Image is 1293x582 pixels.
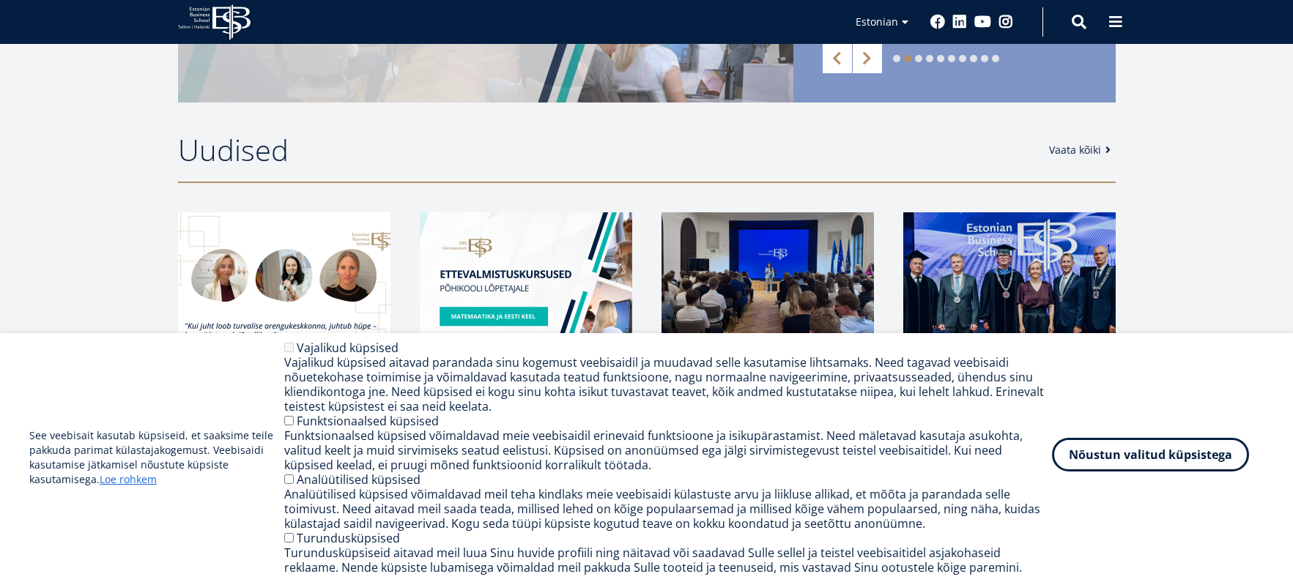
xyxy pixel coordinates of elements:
label: Turundusküpsised [297,530,400,546]
a: 4 [926,55,933,62]
a: 6 [948,55,955,62]
div: Analüütilised küpsised võimaldavad meil teha kindlaks meie veebisaidi külastuste arvu ja liikluse... [284,487,1052,531]
label: Vajalikud küpsised [297,340,399,356]
a: 9 [981,55,988,62]
a: 10 [992,55,999,62]
a: Loe rohkem [100,472,157,487]
a: Facebook [930,15,945,29]
a: Previous [823,44,852,73]
a: 7 [959,55,966,62]
a: 1 [893,55,900,62]
a: 8 [970,55,977,62]
a: 3 [915,55,922,62]
a: Linkedin [952,15,967,29]
div: Vajalikud küpsised aitavad parandada sinu kogemust veebisaidil ja muudavad selle kasutamise lihts... [284,355,1052,414]
div: Funktsionaalsed küpsised võimaldavad meie veebisaidil erinevaid funktsioone ja isikupärastamist. ... [284,428,1052,472]
h2: Uudised [178,132,1034,168]
a: Instagram [999,15,1013,29]
a: 2 [904,55,911,62]
label: Funktsionaalsed küpsised [297,413,439,429]
button: Nõustun valitud küpsistega [1052,438,1249,471]
div: Turundusküpsiseid aitavad meil luua Sinu huvide profiili ning näitavad või saadavad Sulle sellel ... [284,545,1052,575]
a: 5 [937,55,944,62]
img: a [903,212,1116,359]
img: EBS Gümnaasiumi ettevalmistuskursused [420,212,632,359]
img: a [662,212,874,359]
p: See veebisait kasutab küpsiseid, et saaksime teile pakkuda parimat külastajakogemust. Veebisaidi ... [29,428,284,487]
label: Analüütilised küpsised [297,471,420,488]
img: Kaidi Neeme, Liis Paemurru, Kristiina Esop [178,212,390,359]
a: Vaata kõiki [1049,143,1116,157]
a: Next [853,44,882,73]
a: Youtube [974,15,991,29]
